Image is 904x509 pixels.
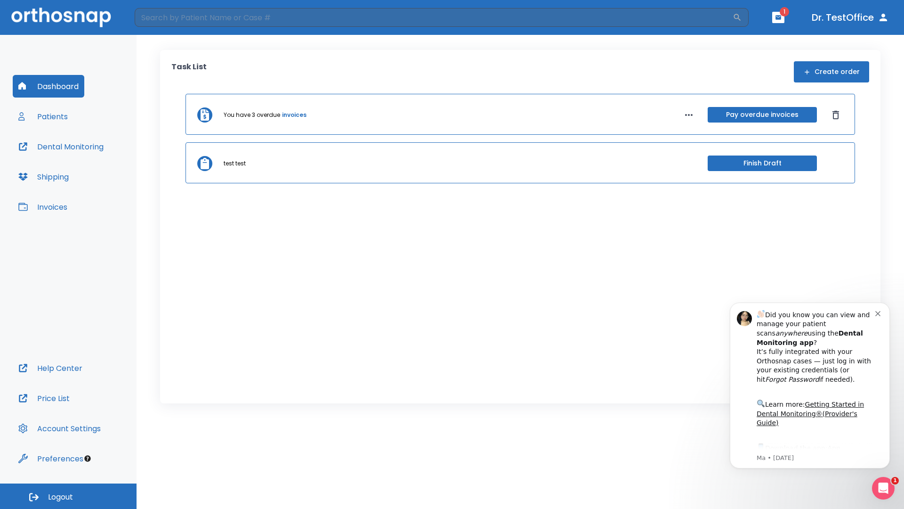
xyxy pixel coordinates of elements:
[48,492,73,502] span: Logout
[708,156,817,171] button: Finish Draft
[828,107,843,123] button: Dismiss
[808,9,893,26] button: Dr. TestOffice
[41,165,160,174] p: Message from Ma, sent 1w ago
[41,154,160,202] div: Download the app: | ​ Let us know if you need help getting started!
[282,111,307,119] a: invoices
[83,454,92,463] div: Tooltip anchor
[135,8,733,27] input: Search by Patient Name or Case #
[171,61,207,82] p: Task List
[224,111,280,119] p: You have 3 overdue
[160,20,167,28] button: Dismiss notification
[13,417,106,440] button: Account Settings
[13,387,75,410] button: Price List
[41,156,125,173] a: App Store
[780,7,789,16] span: 1
[13,135,109,158] button: Dental Monitoring
[13,75,84,98] button: Dashboard
[891,477,899,484] span: 1
[13,105,73,128] button: Patients
[13,447,89,470] button: Preferences
[224,159,246,168] p: test test
[708,107,817,123] button: Pay overdue invoices
[872,477,895,500] iframe: Intercom live chat
[13,196,73,218] button: Invoices
[13,357,88,379] button: Help Center
[13,165,74,188] button: Shipping
[11,8,111,27] img: Orthosnap
[794,61,869,82] button: Create order
[716,288,904,484] iframe: Intercom notifications message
